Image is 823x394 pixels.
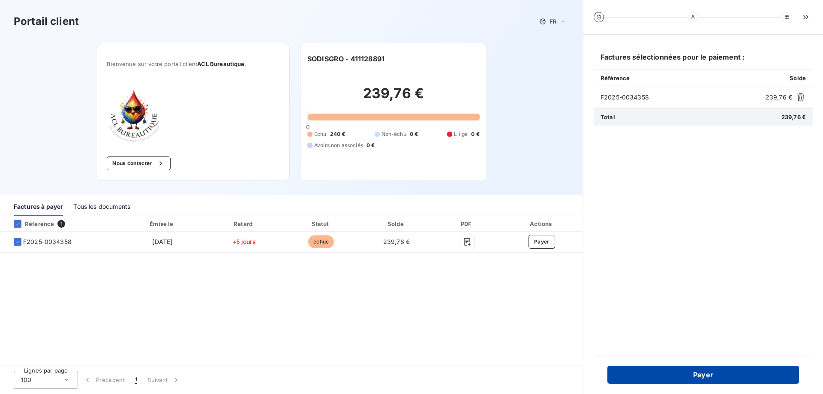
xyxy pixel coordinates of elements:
[601,75,630,81] span: Référence
[14,198,63,216] div: Factures à payer
[410,130,418,138] span: 0 €
[781,114,806,120] span: 239,76 €
[330,130,345,138] span: 240 €
[594,52,813,69] h6: Factures sélectionnées pour le paiement :
[197,60,244,67] span: ACL Bureautique
[601,93,762,102] span: F2025-0034358
[601,114,615,120] span: Total
[436,220,499,228] div: PDF
[607,366,799,384] button: Payer
[107,60,279,67] span: Bienvenue sur votre portail client .
[21,376,31,384] span: 100
[142,371,186,389] button: Suivant
[307,54,384,64] h6: SODISGRO - 411128891
[314,141,363,149] span: Avoirs non associés
[14,14,79,29] h3: Portail client
[314,130,327,138] span: Échu
[529,235,555,249] button: Payer
[306,123,309,130] span: 0
[122,220,203,228] div: Émise le
[107,88,162,143] img: Company logo
[550,18,556,25] span: FR
[135,376,137,384] span: 1
[307,85,480,111] h2: 239,76 €
[308,235,334,248] span: échue
[502,220,581,228] div: Actions
[7,220,54,228] div: Référence
[285,220,357,228] div: Statut
[361,220,432,228] div: Solde
[383,238,410,245] span: 239,76 €
[766,93,792,102] span: 239,76 €
[207,220,281,228] div: Retard
[78,371,130,389] button: Précédent
[381,130,406,138] span: Non-échu
[73,198,130,216] div: Tous les documents
[23,238,72,246] span: F2025-0034358
[790,75,806,81] span: Solde
[232,238,256,245] span: +5 jours
[152,238,172,245] span: [DATE]
[107,156,170,170] button: Nous contacter
[130,371,142,389] button: 1
[57,220,65,228] span: 1
[471,130,479,138] span: 0 €
[366,141,375,149] span: 0 €
[454,130,468,138] span: Litige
